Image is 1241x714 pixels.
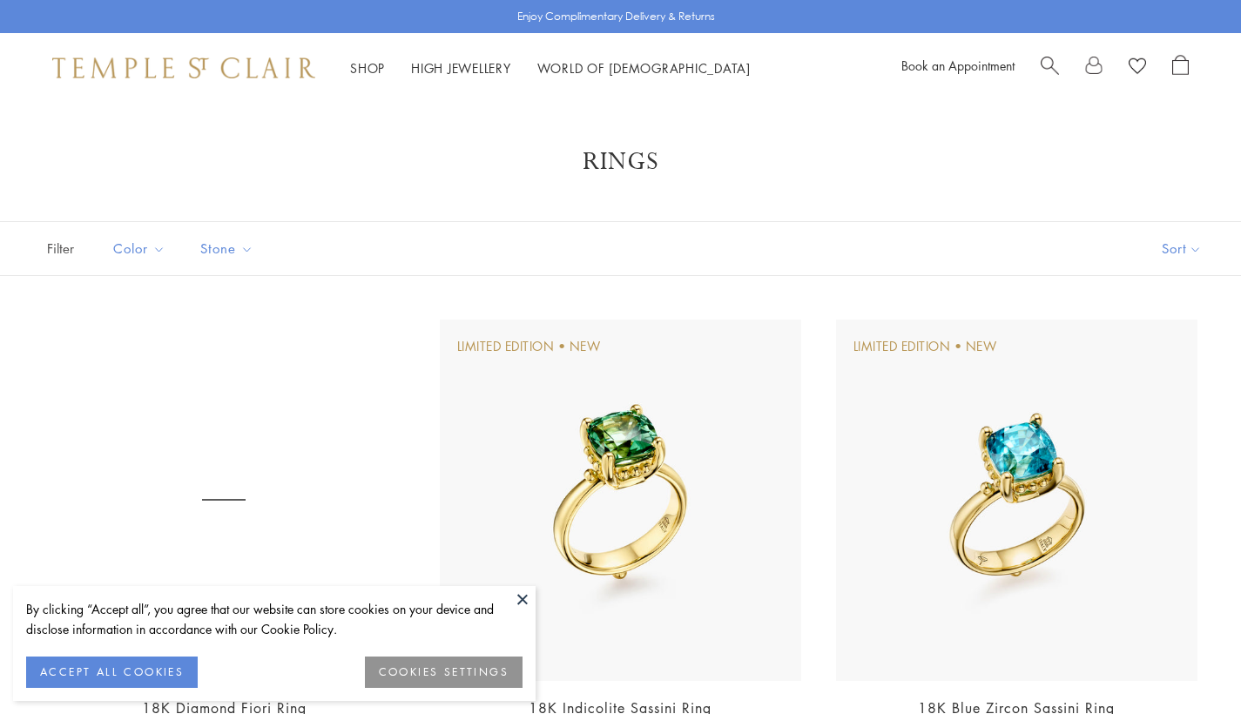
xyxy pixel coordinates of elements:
button: ACCEPT ALL COOKIES [26,657,198,688]
button: Stone [187,229,266,268]
iframe: Gorgias live chat messenger [1154,632,1224,697]
button: Color [100,229,179,268]
a: ShopShop [350,59,385,77]
p: Enjoy Complimentary Delivery & Returns [517,8,715,25]
a: R31883-FIORI [44,320,405,681]
button: Show sort by [1123,222,1241,275]
img: R46849-SASIN305 [440,320,801,681]
a: Open Shopping Bag [1172,55,1189,81]
div: Limited Edition • New [853,337,997,356]
a: Book an Appointment [901,57,1015,74]
a: High JewelleryHigh Jewellery [411,59,511,77]
img: R46849-SASBZ579 [836,320,1197,681]
nav: Main navigation [350,57,751,79]
a: World of [DEMOGRAPHIC_DATA]World of [DEMOGRAPHIC_DATA] [537,59,751,77]
a: View Wishlist [1129,55,1146,81]
h1: Rings [70,146,1171,178]
div: Limited Edition • New [457,337,601,356]
button: COOKIES SETTINGS [365,657,523,688]
img: Temple St. Clair [52,57,315,78]
div: By clicking “Accept all”, you agree that our website can store cookies on your device and disclos... [26,599,523,639]
a: Search [1041,55,1059,81]
span: Color [105,238,179,259]
span: Stone [192,238,266,259]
